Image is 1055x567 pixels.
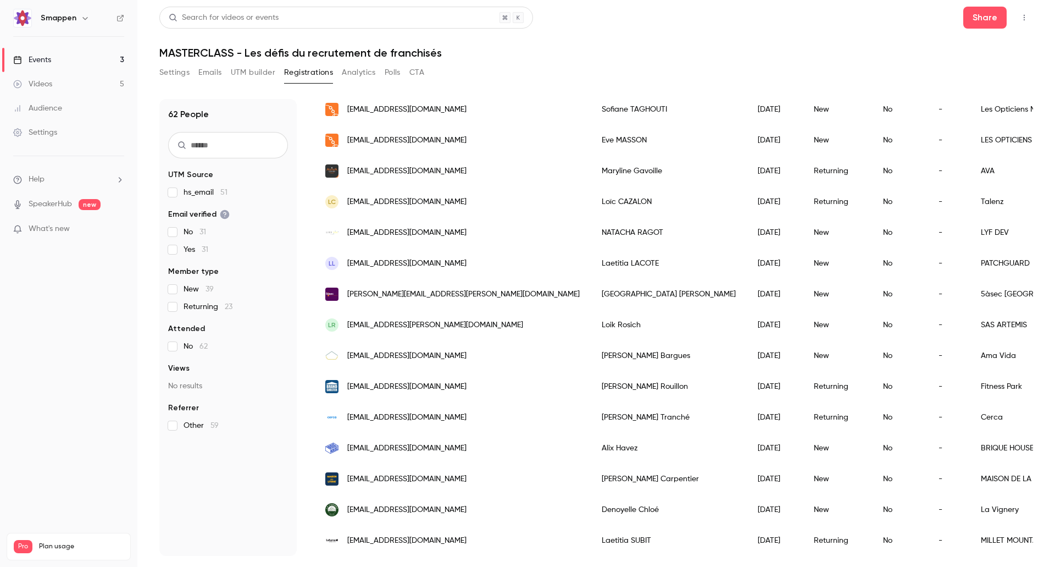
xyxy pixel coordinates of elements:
span: No [184,227,206,238]
span: [EMAIL_ADDRESS][DOMAIN_NAME] [347,412,467,423]
div: No [872,248,928,279]
span: No [184,341,208,352]
div: [DATE] [747,186,803,217]
span: [PERSON_NAME][EMAIL_ADDRESS][PERSON_NAME][DOMAIN_NAME] [347,289,580,300]
a: SpeakerHub [29,199,72,210]
div: Events [13,54,51,65]
li: help-dropdown-opener [13,174,124,185]
img: briquehouse.fr [325,442,338,455]
span: Views [168,363,190,374]
div: - [928,217,970,248]
div: Eve MASSON [591,125,747,156]
div: No [872,340,928,371]
img: gp-aviva.com [325,164,338,178]
div: No [872,125,928,156]
section: facet-groups [168,169,288,431]
div: [DATE] [747,525,803,556]
div: New [803,464,872,494]
div: Alix Havez [591,433,747,464]
span: LC [328,197,336,207]
div: New [803,125,872,156]
div: New [803,248,872,279]
iframe: Noticeable Trigger [111,224,124,234]
span: hs_email [184,187,227,198]
div: - [928,248,970,279]
img: ama-vida.fr [325,349,338,362]
div: New [803,494,872,525]
div: No [872,156,928,186]
img: lesopticiensmobiles.com [325,134,338,147]
span: [EMAIL_ADDRESS][DOMAIN_NAME] [347,166,467,177]
span: Returning [184,301,232,312]
span: Email verified [168,209,230,220]
div: - [928,340,970,371]
div: [DATE] [747,433,803,464]
div: No [872,525,928,556]
span: 31 [199,228,206,236]
div: - [928,464,970,494]
div: [DATE] [747,494,803,525]
div: [DATE] [747,125,803,156]
div: Laetitia LACOTE [591,248,747,279]
div: New [803,433,872,464]
div: Videos [13,79,52,90]
span: 59 [210,422,219,430]
img: Smappen [14,9,31,27]
span: Other [184,420,219,431]
span: LL [329,258,335,268]
div: Search for videos or events [169,12,279,24]
div: - [928,156,970,186]
img: likeyoufitness.fr [325,226,338,239]
span: Attended [168,323,205,334]
button: Registrations [284,64,333,81]
button: Emails [198,64,221,81]
div: [PERSON_NAME] Bargues [591,340,747,371]
span: 31 [202,246,208,254]
span: [EMAIL_ADDRESS][DOMAIN_NAME] [347,443,467,454]
div: No [872,310,928,340]
div: [PERSON_NAME] Carpentier [591,464,747,494]
button: CTA [409,64,424,81]
div: No [872,186,928,217]
div: New [803,340,872,371]
p: No results [168,381,288,392]
div: No [872,217,928,248]
div: [DATE] [747,217,803,248]
div: [DATE] [747,464,803,494]
div: Returning [803,186,872,217]
div: - [928,310,970,340]
span: Referrer [168,403,199,414]
div: No [872,279,928,310]
span: 51 [220,189,227,196]
div: [PERSON_NAME] Tranché [591,402,747,433]
img: lesopticiensmobiles.com [325,103,338,116]
span: LR [328,320,336,330]
button: Share [963,7,1007,29]
span: [EMAIL_ADDRESS][DOMAIN_NAME] [347,474,467,485]
button: UTM builder [231,64,275,81]
span: [EMAIL_ADDRESS][DOMAIN_NAME] [347,535,467,547]
div: [DATE] [747,279,803,310]
span: new [79,199,101,210]
span: [EMAIL_ADDRESS][DOMAIN_NAME] [347,104,467,115]
span: [EMAIL_ADDRESS][DOMAIN_NAME] [347,258,467,269]
div: No [872,464,928,494]
div: No [872,371,928,402]
button: Polls [385,64,401,81]
span: Plan usage [39,542,124,551]
div: No [872,94,928,125]
span: Yes [184,244,208,255]
span: Member type [168,266,219,277]
h1: MASTERCLASS - Les défis du recrutement de franchisés [159,46,1033,59]
span: What's new [29,223,70,235]
span: New [184,284,214,295]
div: - [928,494,970,525]
div: [DATE] [747,340,803,371]
div: [DATE] [747,310,803,340]
div: New [803,279,872,310]
div: New [803,94,872,125]
div: Sofiane TAGHOUTI [591,94,747,125]
span: 62 [199,343,208,350]
div: - [928,371,970,402]
div: Settings [13,127,57,138]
